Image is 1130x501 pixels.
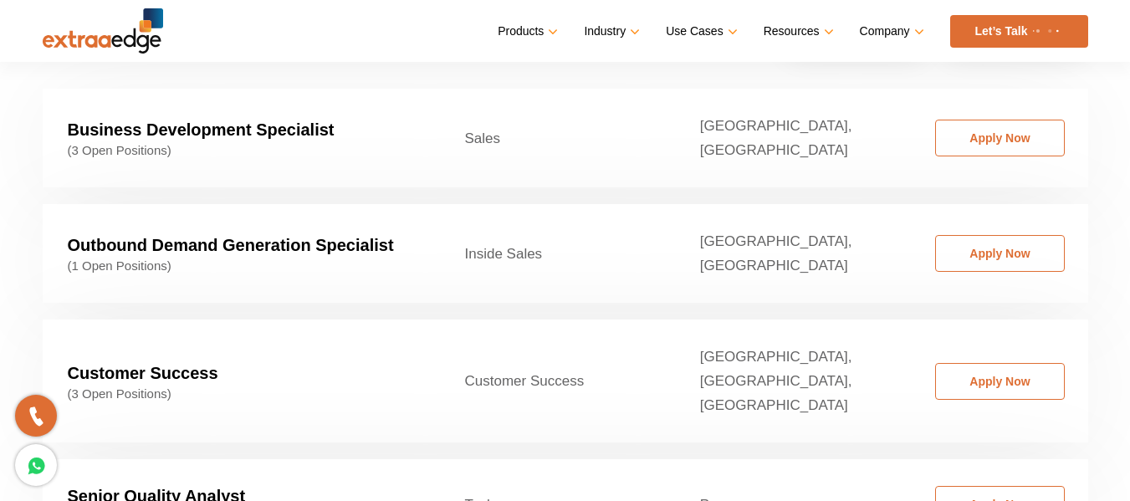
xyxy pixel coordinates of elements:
[764,19,831,43] a: Resources
[666,19,734,43] a: Use Cases
[675,320,910,442] td: [GEOGRAPHIC_DATA], [GEOGRAPHIC_DATA], [GEOGRAPHIC_DATA]
[68,236,394,254] strong: Outbound Demand Generation Specialist
[440,204,675,303] td: Inside Sales
[935,363,1065,400] a: Apply Now
[935,235,1065,272] a: Apply Now
[68,258,415,274] span: (1 Open Positions)
[498,19,555,43] a: Products
[68,143,415,158] span: (3 Open Positions)
[440,89,675,187] td: Sales
[584,19,637,43] a: Industry
[440,320,675,442] td: Customer Success
[68,386,415,401] span: (3 Open Positions)
[950,15,1088,48] a: Let’s Talk
[675,204,910,303] td: [GEOGRAPHIC_DATA], [GEOGRAPHIC_DATA]
[860,19,921,43] a: Company
[675,89,910,187] td: [GEOGRAPHIC_DATA], [GEOGRAPHIC_DATA]
[68,120,335,139] strong: Business Development Specialist
[68,364,218,382] strong: Customer Success
[935,120,1065,156] a: Apply Now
